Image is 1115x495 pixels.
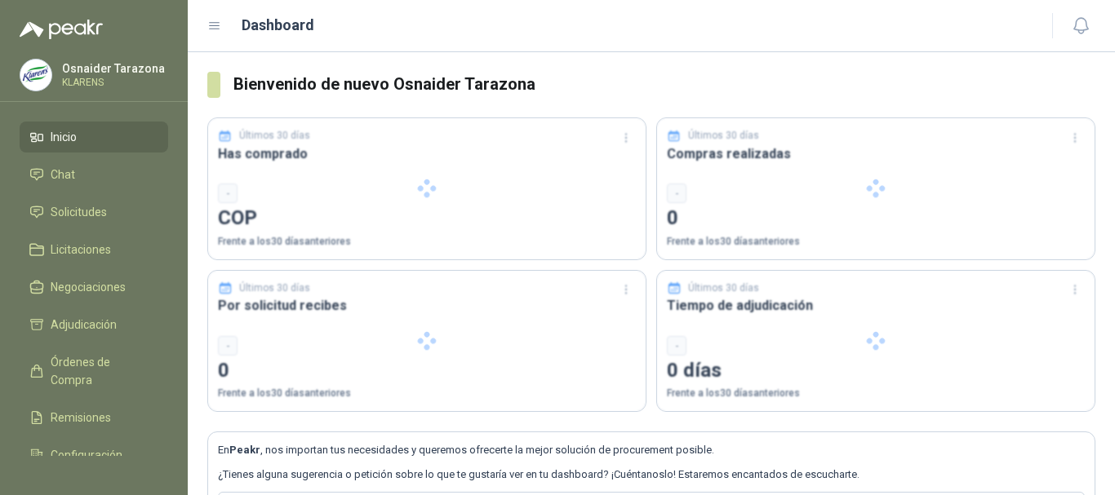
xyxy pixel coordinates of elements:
a: Inicio [20,122,168,152]
img: Logo peakr [20,20,103,39]
p: Osnaider Tarazona [62,63,165,74]
a: Adjudicación [20,309,168,340]
h3: Bienvenido de nuevo Osnaider Tarazona [233,72,1095,97]
span: Configuración [51,446,122,464]
a: Órdenes de Compra [20,347,168,396]
p: KLARENS [62,77,165,87]
span: Chat [51,166,75,183]
a: Remisiones [20,402,168,433]
b: Peakr [229,444,260,456]
a: Configuración [20,440,168,471]
img: Company Logo [20,60,51,91]
a: Chat [20,159,168,190]
a: Licitaciones [20,234,168,265]
p: ¿Tienes alguna sugerencia o petición sobre lo que te gustaría ver en tu dashboard? ¡Cuéntanoslo! ... [218,466,1085,483]
span: Licitaciones [51,241,111,259]
p: En , nos importan tus necesidades y queremos ofrecerte la mejor solución de procurement posible. [218,442,1085,458]
span: Órdenes de Compra [51,353,153,389]
h1: Dashboard [242,14,314,37]
span: Remisiones [51,409,111,426]
a: Solicitudes [20,197,168,228]
span: Solicitudes [51,203,107,221]
span: Negociaciones [51,278,126,296]
span: Inicio [51,128,77,146]
a: Negociaciones [20,272,168,303]
span: Adjudicación [51,316,117,334]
